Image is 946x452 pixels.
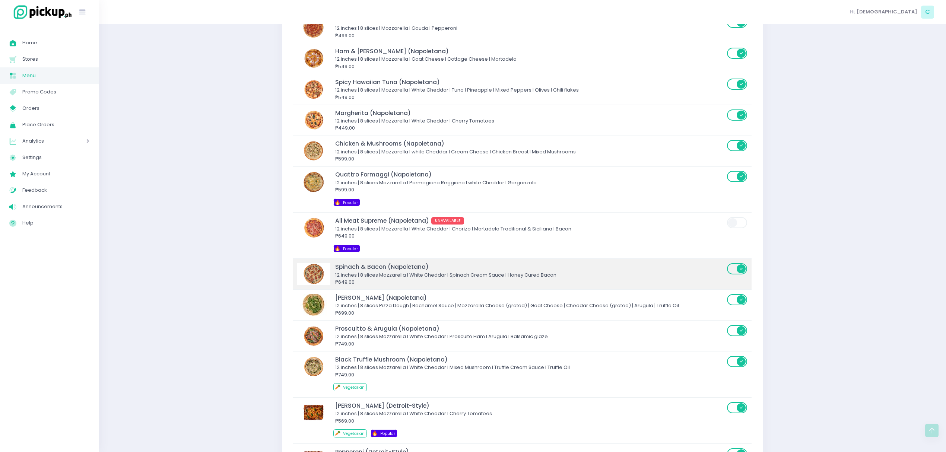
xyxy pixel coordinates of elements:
div: [PERSON_NAME] (Detroit-Style) [335,401,725,410]
div: 12 inches | 8 slices Mozzarella I White Cheddar I Proscuito Ham I Arugula I Balsamic glaze [335,333,725,340]
span: 🥕 [334,430,340,437]
div: ₱749.00 [335,371,725,379]
span: Orders [22,104,89,113]
img: Quattro Formaggi (Napoletana) [297,171,330,193]
div: 12 inches | 8 slices | Mozzarella I white Cheddar I Cream Cheese I Chicken Breast I Mixed Mushrooms [335,148,725,156]
span: Feedback [22,185,89,195]
div: ₱699.00 [335,309,725,317]
td: Quattro Formaggi (Napoletana)Quattro Formaggi (Napoletana)12 inches | 8 slices Mozzarella I Parme... [293,166,752,213]
span: Hi, [850,8,855,16]
div: 12 inches | 8 slices | Mozzarella I White Cheddar I Cherry Tomatoes [335,117,725,125]
img: Pepperoni (Napoletana) [297,16,330,39]
img: logo [9,4,73,20]
div: Spicy Hawaiian Tuna (Napoletana) [335,78,725,86]
div: 12 inches | 8 slices | Mozzarella I Gouda I Pepperoni [335,25,725,32]
span: Promo Codes [22,87,89,97]
img: Chicken & Mushrooms (Napoletana) [297,140,330,162]
img: Spinach & Bacon (Napoletana) [297,263,330,285]
td: Ham & Buffala (Napoletana)Ham & [PERSON_NAME] (Napoletana)12 inches | 8 slices | Mozzarella I Goa... [293,43,752,74]
span: Vegetarian [343,431,365,436]
td: Margherita (Napoletana)Margherita (Napoletana)12 inches | 8 slices | Mozzarella I White Cheddar I... [293,105,752,136]
div: ₱569.00 [335,417,725,425]
div: ₱449.00 [335,124,725,132]
td: Chicken & Mushrooms (Napoletana)Chicken & Mushrooms (Napoletana)12 inches | 8 slices | Mozzarella... [293,136,752,166]
div: 12 inches | 8 slices Mozzarella I White Cheddar I Cherry Tomatoes [335,410,725,417]
span: UNAVAILABLE [431,217,464,225]
span: Announcements [22,202,89,211]
span: Popular [343,246,358,252]
td: Bianca (Napoletana)[PERSON_NAME] (Napoletana)12 inches | 8 slices Pizza Dough | Bechamel Sauce | ... [293,290,752,321]
td: Pepperoni (Napoletana)Pepperoni (Napoletana)12 inches | 8 slices | Mozzarella I Gouda I Pepperoni... [293,12,752,43]
img: Spicy Hawaiian Tuna (Napoletana) [297,78,330,101]
span: Home [22,38,89,48]
div: 12 inches | 8 slices | Mozzarella I White Cheddar I Chorizo I Mortadela Traditional & Siciliana I... [335,225,725,233]
span: Vegetarian [343,385,365,390]
span: Popular [380,431,395,436]
td: Proscuitto & Arugula (Napoletana)Proscuitto & Arugula (Napoletana)12 inches | 8 slices Mozzarella... [293,321,752,351]
div: 12 inches | 8 slices | Mozzarella I Goat Cheese I Cottage Cheese I Mortadela [335,55,725,63]
span: 🔥 [372,430,378,437]
span: Analytics [22,136,65,146]
span: 🥕 [334,383,340,391]
div: Ham & [PERSON_NAME] (Napoletana) [335,47,725,55]
div: Black Truffle Mushroom (Napoletana) [335,355,725,364]
div: 12 inches | 8 slices Pizza Dough | Bechamel Sauce | Mozzarella Cheese (grated) | Goat Cheese | Ch... [335,302,725,309]
div: ₱649.00 [335,232,725,240]
div: 12 inches | 8 slices Mozzarella I White Cheddar I Spinach Cream Sauce I Honey Cured Bacon [335,271,725,279]
div: ₱549.00 [335,63,725,70]
td: Black Truffle Mushroom (Napoletana)Black Truffle Mushroom (Napoletana)12 inches | 8 slices Mozzar... [293,351,752,398]
div: ₱649.00 [335,278,725,286]
span: Settings [22,153,89,162]
img: Margherita (Detroit-Style) [297,402,330,424]
img: Bianca (Napoletana) [297,294,330,316]
span: 🔥 [334,199,340,206]
td: Margherita (Detroit-Style)[PERSON_NAME] (Detroit-Style)12 inches | 8 slices Mozzarella I White Ch... [293,397,752,443]
div: [PERSON_NAME] (Napoletana) [335,293,725,302]
td: Spicy Hawaiian Tuna (Napoletana)Spicy Hawaiian Tuna (Napoletana)12 inches | 8 slices | Mozzarella... [293,74,752,105]
div: Quattro Formaggi (Napoletana) [335,170,725,179]
div: All Meat Supreme (Napoletana) [335,216,725,225]
span: Popular [343,200,358,206]
div: ₱549.00 [335,94,725,101]
span: [DEMOGRAPHIC_DATA] [857,8,917,16]
span: Help [22,218,89,228]
img: Black Truffle Mushroom (Napoletana) [297,356,330,378]
img: Ham & Buffala (Napoletana) [297,47,330,70]
div: Chicken & Mushrooms (Napoletana) [335,139,725,148]
div: Proscuitto & Arugula (Napoletana) [335,324,725,333]
span: Place Orders [22,120,89,130]
div: 12 inches | 8 slices Mozzarella I White Cheddar I Mixed Mushroom I Truffle Cream Sauce I Truffle Oil [335,364,725,371]
div: ₱599.00 [335,155,725,163]
div: ₱599.00 [335,186,725,194]
td: All Meat Supreme (Napoletana)All Meat Supreme (Napoletana)UNAVAILABLE12 inches | 8 slices | Mozza... [293,213,752,259]
span: Menu [22,71,89,80]
span: C [921,6,934,19]
img: All Meat Supreme (Napoletana) [297,217,330,239]
img: Margherita (Napoletana) [297,109,330,131]
div: 12 inches | 8 slices Mozzarella I Parmegiano Reggiano I white Cheddar I Gorgonzola [335,179,725,187]
div: ₱749.00 [335,340,725,348]
div: Spinach & Bacon (Napoletana) [335,262,725,271]
div: ₱499.00 [335,32,725,39]
img: Proscuitto & Arugula (Napoletana) [297,325,330,347]
div: Margherita (Napoletana) [335,109,725,117]
span: My Account [22,169,89,179]
span: Stores [22,54,89,64]
td: Spinach & Bacon (Napoletana)Spinach & Bacon (Napoletana)12 inches | 8 slices Mozzarella I White C... [293,259,752,290]
div: 12 inches | 8 slices | Mozzarella I White Cheddar I Tuna I Pineapple I Mixed Peppers I Olives I C... [335,86,725,94]
span: 🔥 [334,245,340,252]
